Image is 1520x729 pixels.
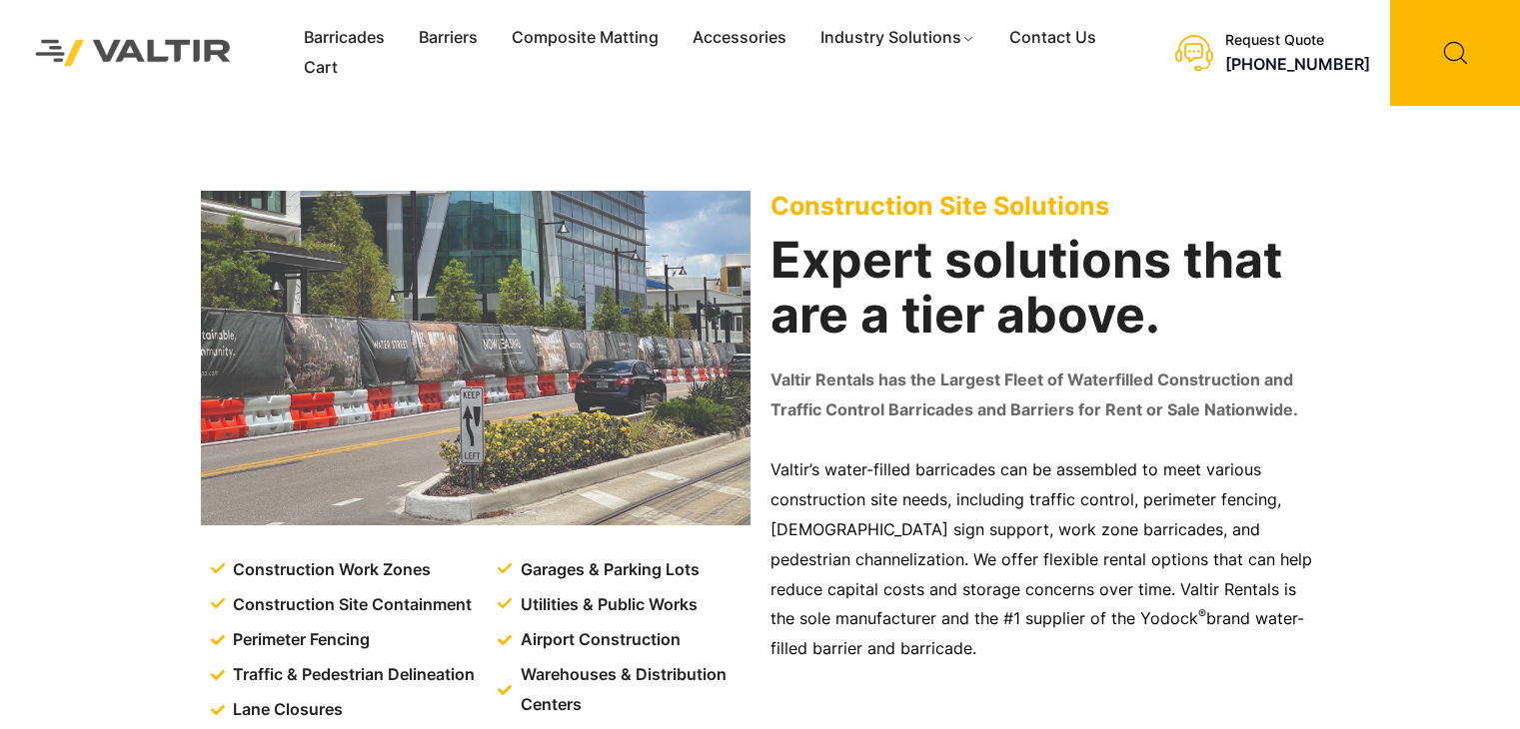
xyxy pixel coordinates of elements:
[402,23,495,53] a: Barriers
[228,625,370,655] span: Perimeter Fencing
[676,23,803,53] a: Accessories
[1225,32,1370,49] div: Request Quote
[228,660,475,690] span: Traffic & Pedestrian Delineation
[770,191,1320,221] p: Construction Site Solutions
[495,23,676,53] a: Composite Matting
[770,455,1320,664] p: Valtir’s water-filled barricades can be assembled to meet various construction site needs, includ...
[770,365,1320,425] p: Valtir Rentals has the Largest Fleet of Waterfilled Construction and Traffic Control Barricades a...
[228,695,343,725] span: Lane Closures
[287,23,402,53] a: Barricades
[992,23,1113,53] a: Contact Us
[228,590,472,620] span: Construction Site Containment
[516,660,755,720] span: Warehouses & Distribution Centers
[1198,606,1206,621] sup: ®
[15,19,252,86] img: Valtir Rentals
[287,53,355,83] a: Cart
[1225,54,1370,74] a: [PHONE_NUMBER]
[803,23,992,53] a: Industry Solutions
[516,590,698,620] span: Utilities & Public Works
[516,625,681,655] span: Airport Construction
[516,555,700,585] span: Garages & Parking Lots
[228,555,431,585] span: Construction Work Zones
[770,233,1320,343] h2: Expert solutions that are a tier above.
